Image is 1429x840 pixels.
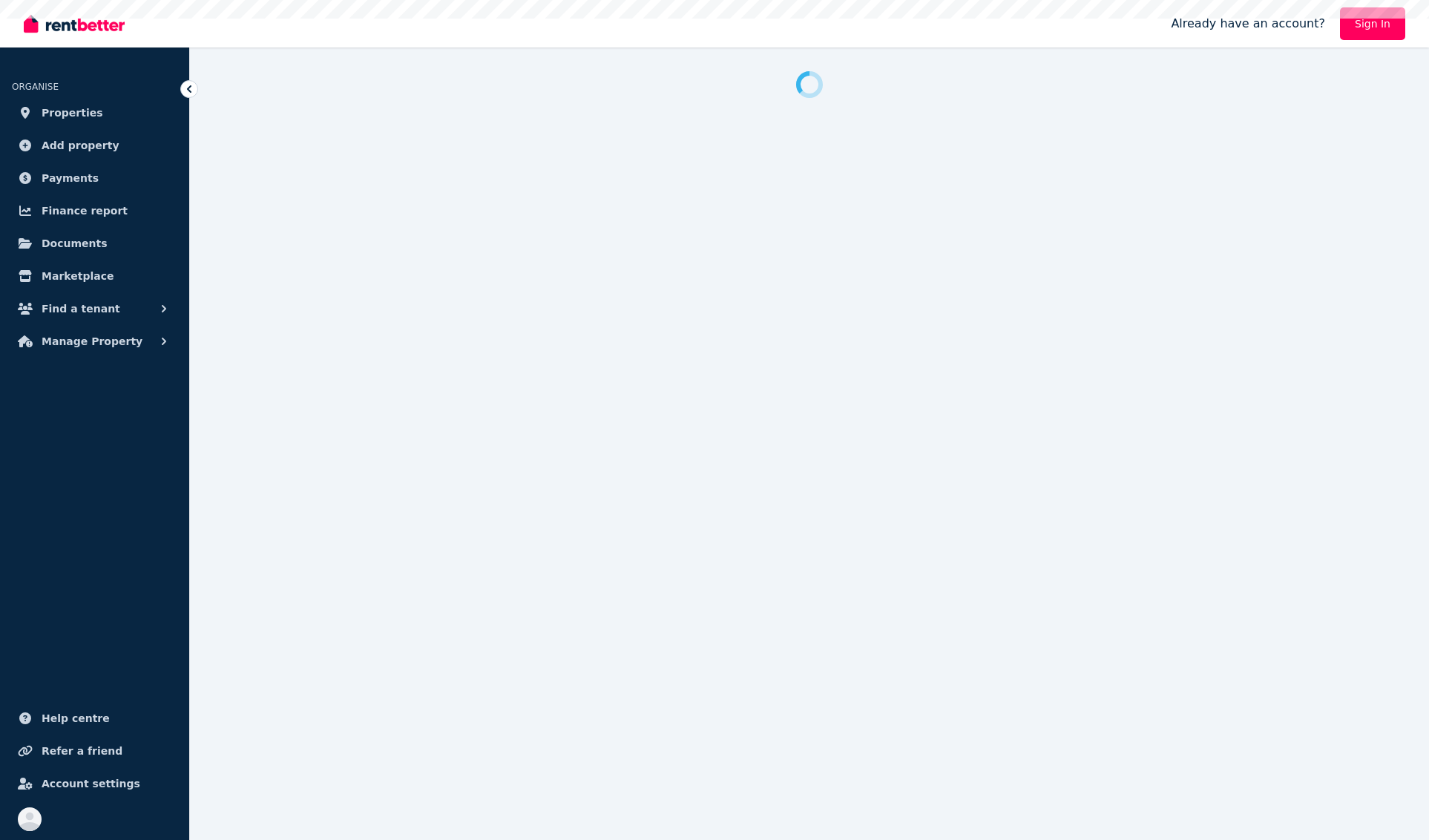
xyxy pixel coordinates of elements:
[42,300,120,318] span: Find a tenant
[12,261,177,291] a: Marketplace
[12,769,177,798] a: Account settings
[12,327,177,356] button: Manage Property
[12,703,177,733] a: Help centre
[42,775,140,793] span: Account settings
[42,709,110,727] span: Help centre
[1340,7,1405,40] a: Sign In
[12,82,59,92] span: ORGANISE
[42,137,119,154] span: Add property
[42,202,128,220] span: Finance report
[12,131,177,160] a: Add property
[12,98,177,128] a: Properties
[42,234,108,252] span: Documents
[42,742,122,760] span: Refer a friend
[24,13,125,35] img: RentBetter
[12,229,177,258] a: Documents
[12,163,177,193] a: Payments
[12,196,177,226] a: Finance report
[42,267,114,285] span: Marketplace
[12,294,177,324] button: Find a tenant
[42,169,99,187] span: Payments
[42,104,103,122] span: Properties
[12,736,177,766] a: Refer a friend
[1171,15,1325,33] span: Already have an account?
[42,332,142,350] span: Manage Property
